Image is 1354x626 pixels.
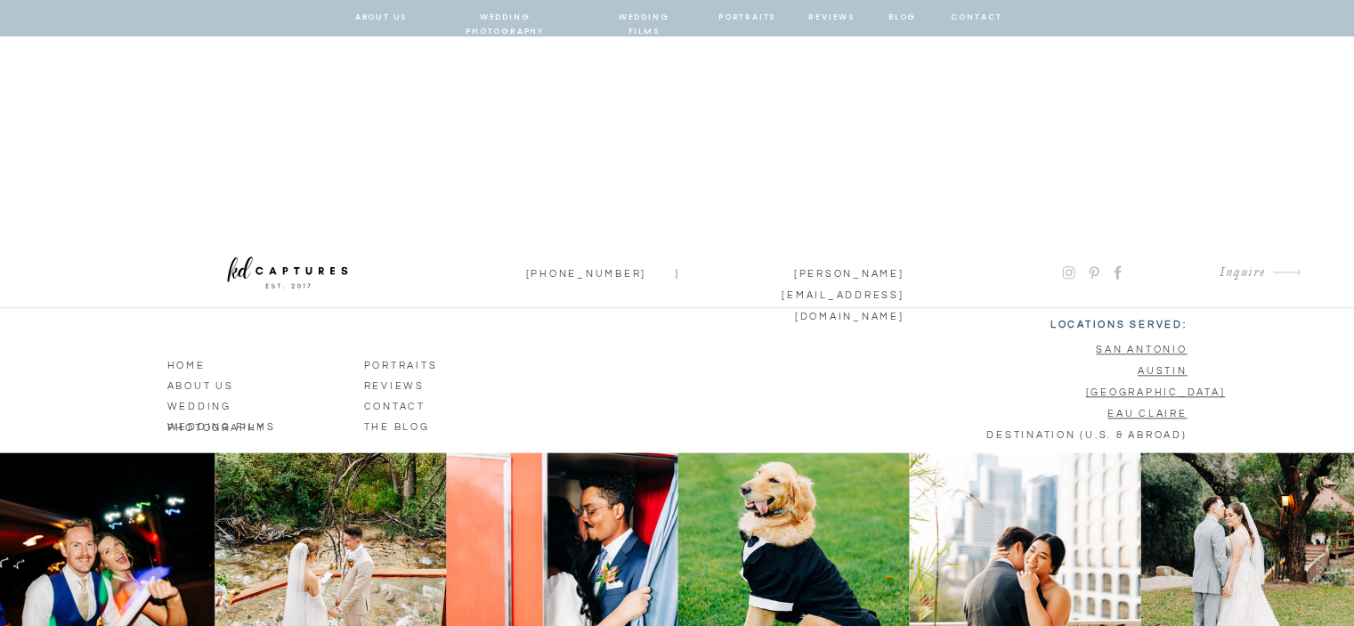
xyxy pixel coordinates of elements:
[364,376,466,392] a: reviews
[651,264,705,280] p: |
[1086,403,1188,419] a: Eau Claire
[983,425,1188,441] p: destination (u.s. & abroad)
[440,10,571,26] a: wedding photography
[355,10,408,26] a: about us
[808,10,855,26] a: reviews
[1107,409,1188,419] u: Eau Claire
[1086,339,1188,355] a: san antonio
[167,355,269,371] a: HOME
[364,396,466,412] a: CONTACT
[734,264,904,280] a: [PERSON_NAME][EMAIL_ADDRESS][DOMAIN_NAME]
[526,264,628,280] a: [PHONE_NUMBER]
[602,10,686,26] a: wedding films
[167,396,335,412] a: wedding photography
[364,355,466,371] a: portraits
[1096,345,1187,354] u: san antonio
[1138,366,1188,376] u: austin
[1086,361,1188,377] a: austin
[364,417,466,433] a: The BLOG
[718,10,776,26] a: portraits
[1063,261,1266,285] a: Inquire
[887,10,919,26] a: blog
[1086,382,1188,398] a: [GEOGRAPHIC_DATA]
[1050,320,1188,329] b: locations served:
[167,417,281,433] a: wedding films
[951,10,1001,26] a: contact
[167,376,269,392] a: ABOUT us
[1086,387,1226,397] u: [GEOGRAPHIC_DATA]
